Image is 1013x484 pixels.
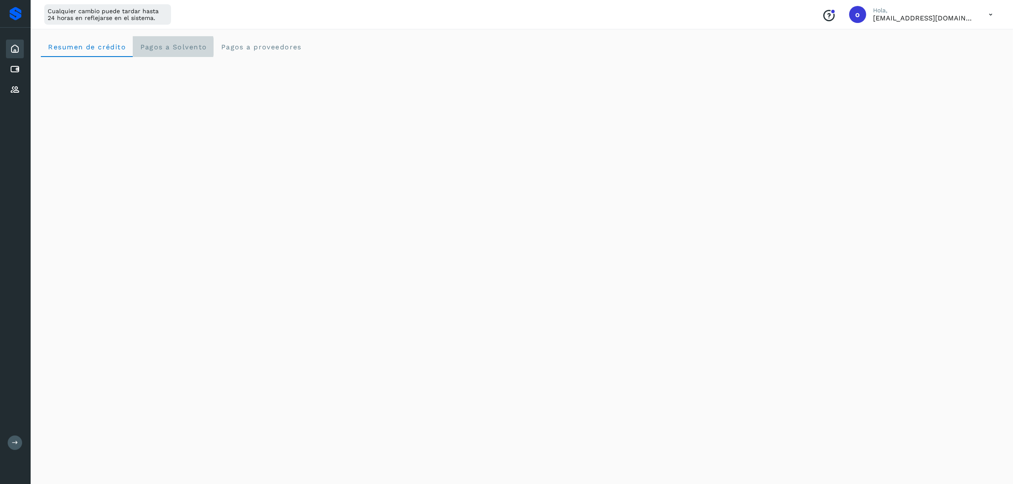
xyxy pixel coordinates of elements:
[140,43,207,51] span: Pagos a Solvento
[220,43,302,51] span: Pagos a proveedores
[48,43,126,51] span: Resumen de crédito
[873,14,975,22] p: orlando@rfllogistics.com.mx
[44,4,171,25] div: Cualquier cambio puede tardar hasta 24 horas en reflejarse en el sistema.
[6,60,24,79] div: Cuentas por pagar
[6,80,24,99] div: Proveedores
[873,7,975,14] p: Hola,
[6,40,24,58] div: Inicio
